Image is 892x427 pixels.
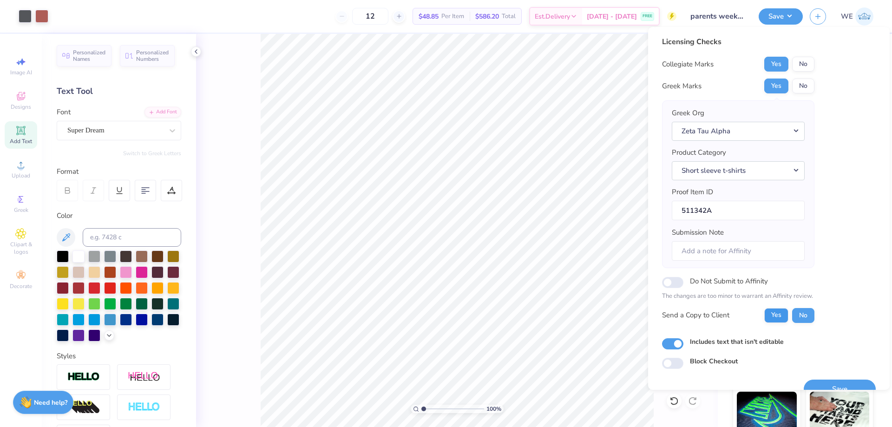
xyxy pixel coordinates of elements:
label: Block Checkout [690,356,738,366]
label: Do Not Submit to Affinity [690,275,768,287]
span: Personalized Names [73,49,106,62]
p: The changes are too minor to warrant an Affinity review. [662,292,814,301]
button: No [792,79,814,93]
div: Color [57,210,181,221]
span: $586.20 [475,12,499,21]
img: Stroke [67,372,100,382]
div: Collegiate Marks [662,59,714,70]
span: [DATE] - [DATE] [587,12,637,21]
label: Proof Item ID [672,187,713,197]
img: Shadow [128,371,160,383]
div: Add Font [144,107,181,118]
input: e.g. 7428 c [83,228,181,247]
button: Zeta Tau Alpha [672,122,805,141]
button: Short sleeve t-shirts [672,161,805,180]
strong: Need help? [34,398,67,407]
div: Send a Copy to Client [662,310,729,321]
div: Format [57,166,182,177]
label: Greek Org [672,108,704,118]
span: Total [502,12,516,21]
a: WE [841,7,873,26]
button: Yes [764,308,788,323]
span: Designs [11,103,31,111]
span: $48.85 [419,12,439,21]
input: Add a note for Affinity [672,241,805,261]
input: – – [352,8,388,25]
span: Est. Delivery [535,12,570,21]
div: Greek Marks [662,81,702,92]
button: No [792,308,814,323]
div: Styles [57,351,181,361]
span: Clipart & logos [5,241,37,256]
button: Yes [764,79,788,93]
input: Untitled Design [683,7,752,26]
label: Font [57,107,71,118]
span: WE [841,11,853,22]
label: Submission Note [672,227,724,238]
span: Add Text [10,138,32,145]
span: 100 % [486,405,501,413]
span: Decorate [10,282,32,290]
span: Upload [12,172,30,179]
img: Negative Space [128,402,160,413]
img: Werrine Empeynado [855,7,873,26]
button: Save [759,8,803,25]
button: Switch to Greek Letters [123,150,181,157]
button: Save [804,380,876,399]
div: Text Tool [57,85,181,98]
label: Includes text that isn't editable [690,337,784,347]
span: FREE [643,13,652,20]
label: Product Category [672,147,726,158]
span: Image AI [10,69,32,76]
span: Greek [14,206,28,214]
img: 3d Illusion [67,400,100,415]
span: Personalized Numbers [136,49,169,62]
button: Yes [764,57,788,72]
button: No [792,57,814,72]
span: Per Item [441,12,464,21]
div: Licensing Checks [662,36,814,47]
